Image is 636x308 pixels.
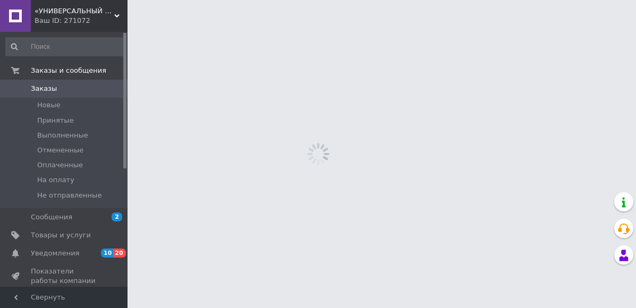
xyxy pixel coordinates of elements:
[31,66,106,75] span: Заказы и сообщения
[113,249,125,258] span: 20
[37,116,74,125] span: Принятые
[35,16,128,25] div: Ваш ID: 271072
[31,84,57,93] span: Заказы
[31,212,72,222] span: Сообщения
[37,175,74,185] span: На оплату
[37,100,61,110] span: Новые
[101,249,113,258] span: 10
[31,267,98,286] span: Показатели работы компании
[37,160,83,170] span: Оплаченные
[37,146,83,155] span: Отмененные
[31,249,79,258] span: Уведомления
[37,131,88,140] span: Выполненные
[5,37,125,56] input: Поиск
[31,230,91,240] span: Товары и услуги
[112,212,122,221] span: 2
[37,191,101,200] span: Не отправленные
[35,6,114,16] span: «УНИВЕРСАЛЬНЫЙ БАЗАР»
